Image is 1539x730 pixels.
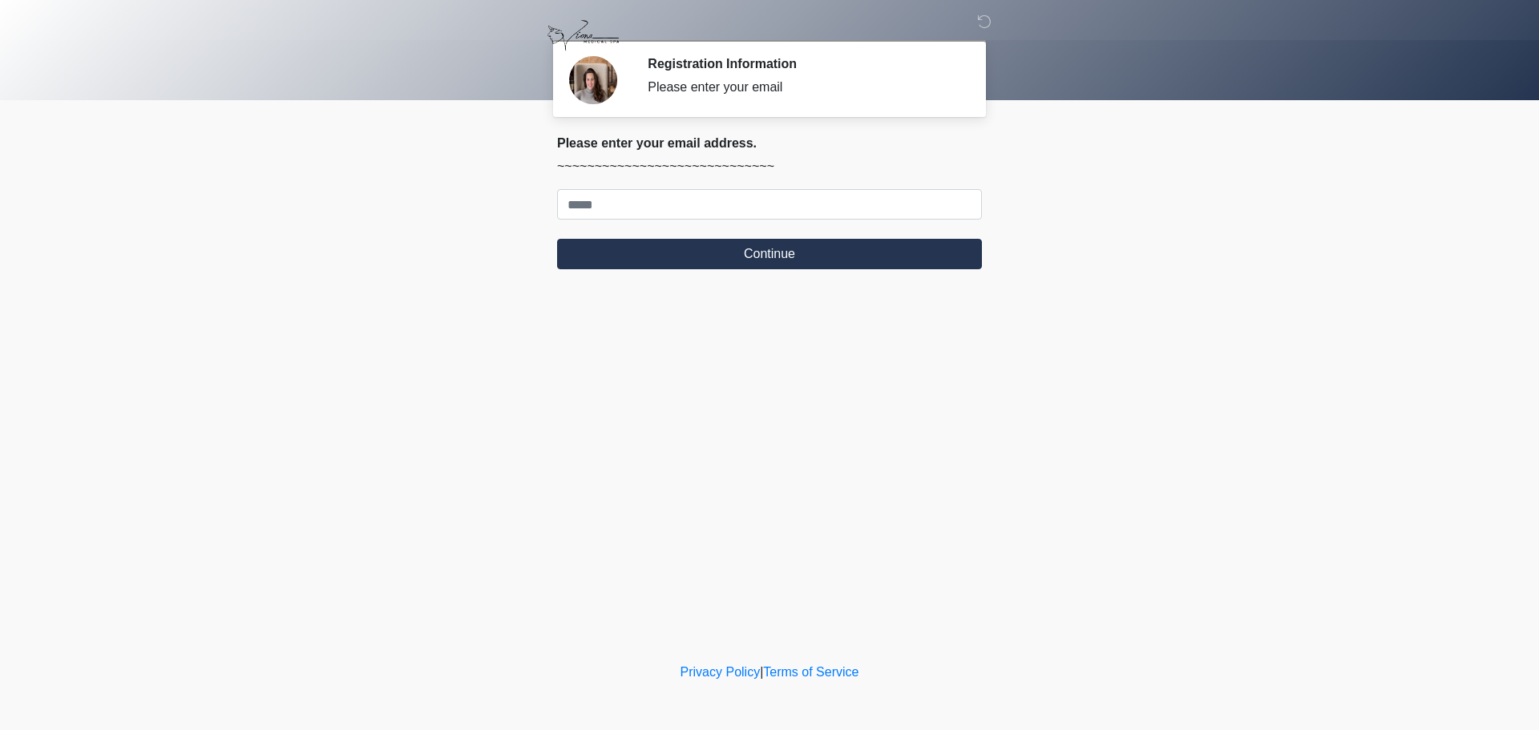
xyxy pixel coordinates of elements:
[681,665,761,679] a: Privacy Policy
[557,239,982,269] button: Continue
[557,157,982,176] p: ~~~~~~~~~~~~~~~~~~~~~~~~~~~~~
[763,665,858,679] a: Terms of Service
[541,12,625,59] img: Viona Medical Spa Logo
[557,135,982,151] h2: Please enter your email address.
[760,665,763,679] a: |
[569,56,617,104] img: Agent Avatar
[648,78,958,97] div: Please enter your email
